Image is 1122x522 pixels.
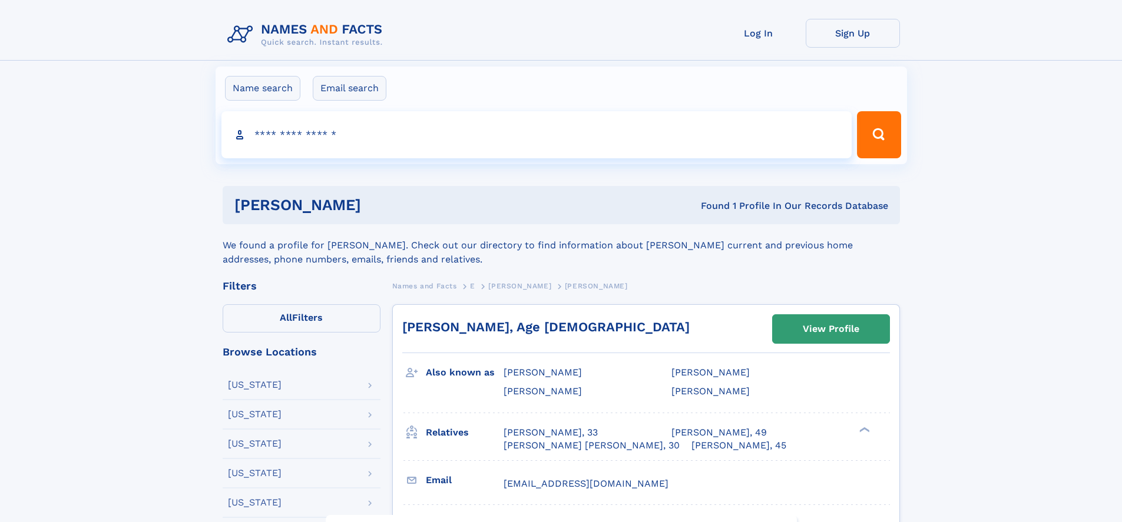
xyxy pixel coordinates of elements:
[223,19,392,51] img: Logo Names and Facts
[504,367,582,378] span: [PERSON_NAME]
[402,320,690,334] a: [PERSON_NAME], Age [DEMOGRAPHIC_DATA]
[691,439,786,452] a: [PERSON_NAME], 45
[228,380,282,390] div: [US_STATE]
[223,281,380,291] div: Filters
[711,19,806,48] a: Log In
[488,278,551,293] a: [PERSON_NAME]
[856,425,871,433] div: ❯
[221,111,852,158] input: search input
[228,439,282,448] div: [US_STATE]
[223,347,380,357] div: Browse Locations
[504,439,680,452] a: [PERSON_NAME] [PERSON_NAME], 30
[392,278,457,293] a: Names and Facts
[803,315,859,343] div: View Profile
[671,426,767,439] a: [PERSON_NAME], 49
[671,367,750,378] span: [PERSON_NAME]
[313,76,386,101] label: Email search
[671,385,750,397] span: [PERSON_NAME]
[470,278,475,293] a: E
[426,423,504,443] h3: Relatives
[470,282,475,290] span: E
[234,198,531,212] h1: [PERSON_NAME]
[504,385,582,397] span: [PERSON_NAME]
[857,111,901,158] button: Search Button
[280,312,292,323] span: All
[228,410,282,419] div: [US_STATE]
[225,76,300,101] label: Name search
[531,200,888,212] div: Found 1 Profile In Our Records Database
[223,304,380,333] label: Filters
[228,498,282,507] div: [US_STATE]
[228,468,282,478] div: [US_STATE]
[223,224,900,267] div: We found a profile for [PERSON_NAME]. Check out our directory to find information about [PERSON_N...
[488,282,551,290] span: [PERSON_NAME]
[504,426,598,439] a: [PERSON_NAME], 33
[565,282,628,290] span: [PERSON_NAME]
[426,470,504,490] h3: Email
[773,315,889,343] a: View Profile
[504,478,668,489] span: [EMAIL_ADDRESS][DOMAIN_NAME]
[806,19,900,48] a: Sign Up
[426,363,504,383] h3: Also known as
